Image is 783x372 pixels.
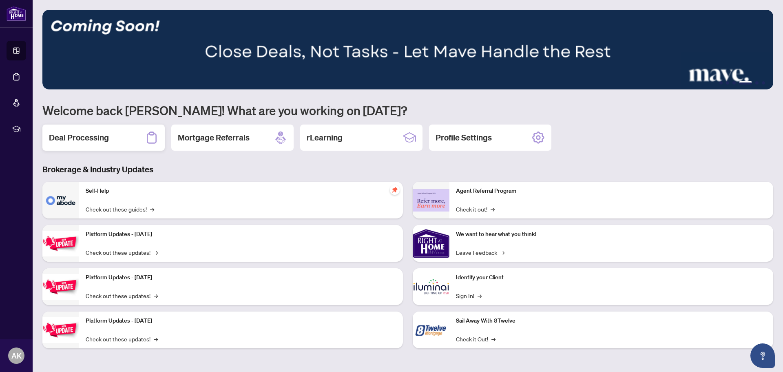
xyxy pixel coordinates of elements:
p: Agent Referral Program [456,187,767,196]
img: Platform Updates - June 23, 2025 [42,317,79,343]
h2: Profile Settings [436,132,492,143]
a: Check out these updates!→ [86,248,158,257]
span: → [154,291,158,300]
img: Platform Updates - July 8, 2025 [42,274,79,300]
button: 1 [719,81,723,85]
p: We want to hear what you think! [456,230,767,239]
span: AK [11,350,22,361]
button: 2 [726,81,729,85]
h3: Brokerage & Industry Updates [42,164,773,175]
p: Platform Updates - [DATE] [86,273,396,282]
a: Leave Feedback→ [456,248,504,257]
p: Platform Updates - [DATE] [86,230,396,239]
span: → [491,205,495,214]
img: Slide 3 [42,10,773,89]
span: → [154,334,158,343]
button: Open asap [750,343,775,368]
img: Self-Help [42,182,79,218]
a: Check it Out!→ [456,334,495,343]
span: → [500,248,504,257]
a: Check it out!→ [456,205,495,214]
span: → [154,248,158,257]
h2: rLearning [307,132,343,143]
button: 4 [739,81,752,85]
p: Platform Updates - [DATE] [86,316,396,325]
a: Check out these updates!→ [86,291,158,300]
h1: Welcome back [PERSON_NAME]! What are you working on [DATE]? [42,102,773,118]
button: 6 [762,81,765,85]
img: logo [7,6,26,21]
button: 3 [732,81,736,85]
a: Check out these updates!→ [86,334,158,343]
a: Check out these guides!→ [86,205,154,214]
span: → [150,205,154,214]
button: 5 [755,81,759,85]
a: Sign In!→ [456,291,482,300]
span: → [491,334,495,343]
img: Agent Referral Program [413,189,449,212]
span: → [478,291,482,300]
img: Platform Updates - July 21, 2025 [42,231,79,256]
h2: Deal Processing [49,132,109,143]
img: Identify your Client [413,268,449,305]
span: pushpin [390,185,400,195]
img: We want to hear what you think! [413,225,449,262]
h2: Mortgage Referrals [178,132,250,143]
p: Identify your Client [456,273,767,282]
img: Sail Away With 8Twelve [413,312,449,348]
p: Self-Help [86,187,396,196]
p: Sail Away With 8Twelve [456,316,767,325]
